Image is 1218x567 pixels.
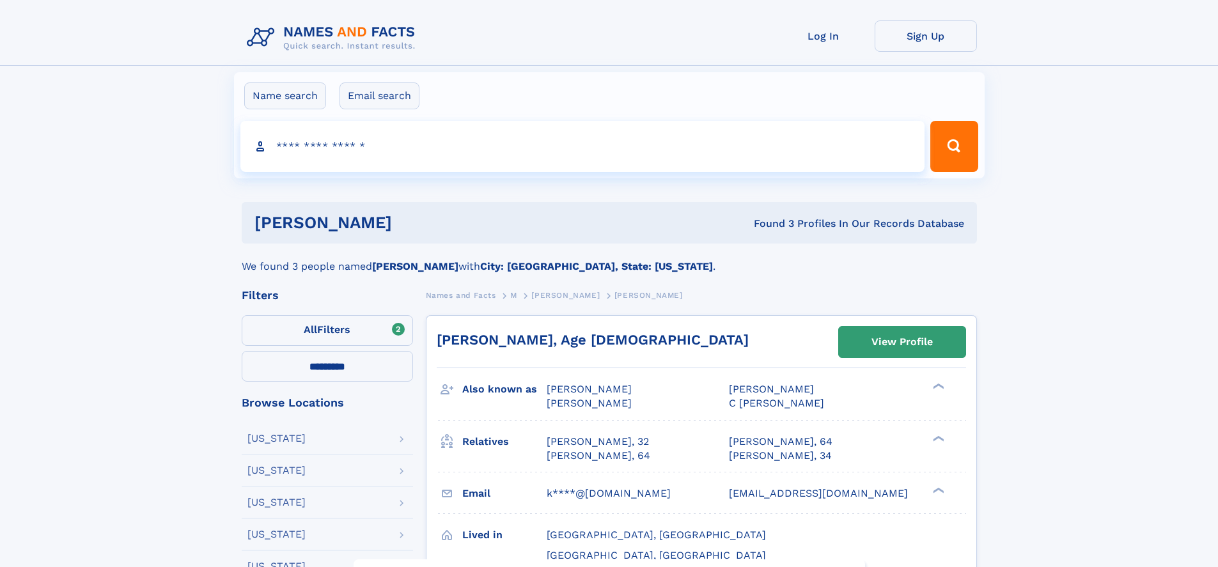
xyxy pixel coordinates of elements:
[871,327,933,357] div: View Profile
[462,378,547,400] h3: Also known as
[247,433,306,444] div: [US_STATE]
[244,82,326,109] label: Name search
[247,529,306,540] div: [US_STATE]
[426,287,496,303] a: Names and Facts
[462,524,547,546] h3: Lived in
[254,215,573,231] h1: [PERSON_NAME]
[510,291,517,300] span: M
[242,397,413,408] div: Browse Locations
[930,434,945,442] div: ❯
[729,449,832,463] a: [PERSON_NAME], 34
[573,217,964,231] div: Found 3 Profiles In Our Records Database
[839,327,965,357] a: View Profile
[242,315,413,346] label: Filters
[510,287,517,303] a: M
[930,382,945,391] div: ❯
[242,20,426,55] img: Logo Names and Facts
[462,483,547,504] h3: Email
[547,549,766,561] span: [GEOGRAPHIC_DATA], [GEOGRAPHIC_DATA]
[547,529,766,541] span: [GEOGRAPHIC_DATA], [GEOGRAPHIC_DATA]
[480,260,713,272] b: City: [GEOGRAPHIC_DATA], State: [US_STATE]
[247,465,306,476] div: [US_STATE]
[531,291,600,300] span: [PERSON_NAME]
[875,20,977,52] a: Sign Up
[614,291,683,300] span: [PERSON_NAME]
[930,486,945,494] div: ❯
[242,290,413,301] div: Filters
[247,497,306,508] div: [US_STATE]
[437,332,749,348] a: [PERSON_NAME], Age [DEMOGRAPHIC_DATA]
[372,260,458,272] b: [PERSON_NAME]
[930,121,978,172] button: Search Button
[242,244,977,274] div: We found 3 people named with .
[729,435,832,449] a: [PERSON_NAME], 64
[531,287,600,303] a: [PERSON_NAME]
[240,121,925,172] input: search input
[547,397,632,409] span: [PERSON_NAME]
[547,449,650,463] a: [PERSON_NAME], 64
[729,383,814,395] span: [PERSON_NAME]
[729,397,824,409] span: C [PERSON_NAME]
[462,431,547,453] h3: Relatives
[547,435,649,449] a: [PERSON_NAME], 32
[304,323,317,336] span: All
[729,487,908,499] span: [EMAIL_ADDRESS][DOMAIN_NAME]
[340,82,419,109] label: Email search
[547,383,632,395] span: [PERSON_NAME]
[772,20,875,52] a: Log In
